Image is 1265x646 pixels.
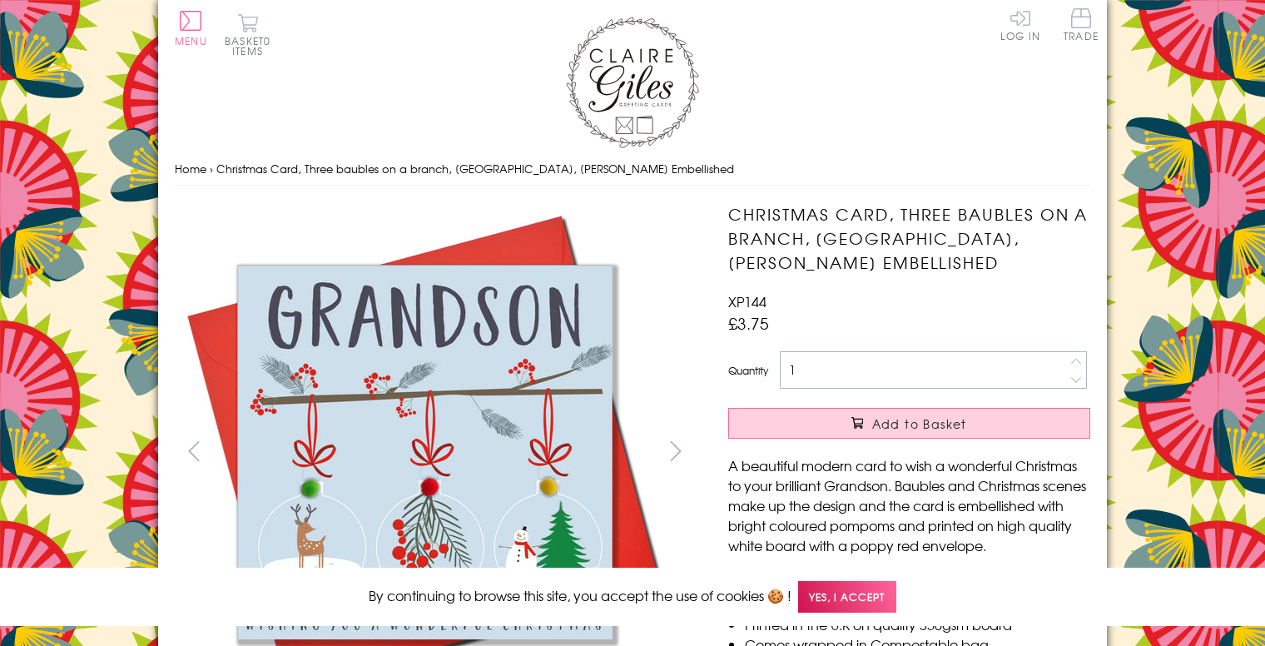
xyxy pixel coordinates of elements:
button: Menu [175,11,207,46]
label: Quantity [728,363,768,378]
p: A beautiful modern card to wish a wonderful Christmas to your brilliant Grandson. Baubles and Chr... [728,455,1090,555]
span: 0 items [232,33,270,58]
span: £3.75 [728,311,769,335]
nav: breadcrumbs [175,152,1090,186]
h1: Christmas Card, Three baubles on a branch, [GEOGRAPHIC_DATA], [PERSON_NAME] Embellished [728,202,1090,274]
a: Home [175,161,206,176]
span: Christmas Card, Three baubles on a branch, [GEOGRAPHIC_DATA], [PERSON_NAME] Embellished [216,161,734,176]
span: Yes, I accept [798,581,896,614]
a: Trade [1064,8,1099,44]
button: Basket0 items [225,13,270,56]
span: Trade [1064,8,1099,41]
span: › [210,161,213,176]
span: Menu [175,33,207,48]
button: next [657,432,695,470]
span: XP144 [728,291,766,311]
span: Add to Basket [872,415,967,432]
button: Add to Basket [728,408,1090,439]
button: prev [175,432,212,470]
a: Log In [1000,8,1040,41]
img: Claire Giles Greetings Cards [566,17,699,148]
